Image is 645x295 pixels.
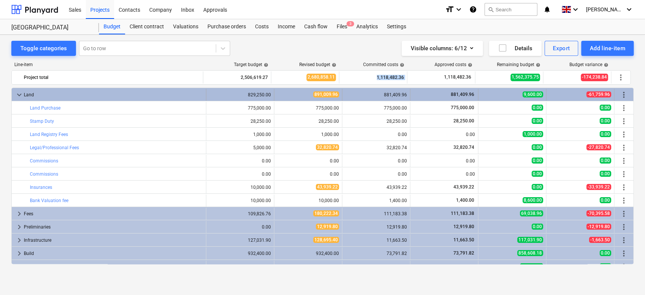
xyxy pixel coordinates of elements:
[532,144,543,150] span: 0.00
[313,237,339,243] span: 128,695.40
[209,105,271,111] div: 775,000.00
[277,158,339,164] div: 0.00
[413,158,475,164] div: 0.00
[600,197,611,203] span: 0.00
[600,131,611,137] span: 0.00
[600,105,611,111] span: 0.00
[345,92,407,97] div: 881,409.96
[345,198,407,203] div: 1,400.00
[209,224,271,230] div: 0.00
[30,132,68,137] a: Land Registry Fees
[619,183,628,192] span: More actions
[30,185,52,190] a: Insurances
[619,103,628,113] span: More actions
[332,19,352,34] div: Files
[169,19,203,34] a: Valuations
[517,250,543,256] span: 858,608.18
[316,184,339,190] span: 43,939.22
[619,143,628,152] span: More actions
[277,119,339,124] div: 28,250.00
[619,117,628,126] span: More actions
[30,171,58,177] a: Commissions
[543,5,551,14] i: notifications
[520,263,543,269] span: 87,380.00
[581,74,608,81] span: -174,238.84
[15,236,24,245] span: keyboard_arrow_right
[586,6,624,12] span: [PERSON_NAME]
[619,209,628,218] span: More actions
[411,43,474,53] div: Visible columns : 6/12
[209,145,271,150] div: 5,000.00
[363,62,404,67] div: Committed costs
[569,62,608,67] div: Budget variance
[600,263,611,269] span: 0.00
[600,118,611,124] span: 0.00
[206,71,268,83] div: 2,506,619.27
[15,90,24,99] span: keyboard_arrow_down
[453,145,475,150] span: 32,820.74
[203,19,251,34] div: Purchase orders
[209,185,271,190] div: 10,000.00
[24,208,203,220] div: Fees
[251,19,273,34] a: Costs
[15,262,24,271] span: keyboard_arrow_right
[553,43,570,53] div: Export
[523,91,543,97] span: 9,600.00
[209,92,271,97] div: 829,250.00
[24,247,203,259] div: Build
[209,158,271,164] div: 0.00
[15,209,24,218] span: keyboard_arrow_right
[345,171,407,177] div: 0.00
[498,43,532,53] div: Details
[30,145,79,150] a: Legal/Professional Fees
[313,91,339,97] span: 891,009.96
[589,237,611,243] span: -1,663.50
[277,132,339,137] div: 1,000.00
[346,21,354,26] span: 3
[600,250,611,256] span: 0.00
[11,62,204,67] div: Line-item
[345,105,407,111] div: 775,000.00
[532,184,543,190] span: 0.00
[330,63,336,67] span: help
[600,171,611,177] span: 0.00
[125,19,169,34] a: Client contract
[619,156,628,165] span: More actions
[30,119,54,124] a: Stamp Duty
[453,184,475,190] span: 43,939.22
[382,19,411,34] a: Settings
[413,171,475,177] div: 0.00
[345,158,407,164] div: 0.00
[277,251,339,256] div: 932,400.00
[20,43,67,53] div: Toggle categories
[453,237,475,242] span: 11,663.50
[619,196,628,205] span: More actions
[589,43,625,53] div: Add line-item
[345,224,407,230] div: 12,919.80
[602,63,608,67] span: help
[209,171,271,177] div: 0.00
[532,118,543,124] span: 0.00
[24,71,200,83] div: Project total
[586,91,611,97] span: -61,759.96
[345,211,407,216] div: 111,183.38
[24,89,203,101] div: Land
[15,249,24,258] span: keyboard_arrow_right
[443,74,472,80] span: 1,118,482.36
[534,63,540,67] span: help
[586,210,611,216] span: -70,395.58
[209,238,271,243] div: 127,031.90
[342,71,404,83] div: 1,118,482.36
[453,250,475,256] span: 73,791.82
[300,19,332,34] div: Cash flow
[30,198,68,203] a: Bank Valuation fee
[454,5,463,14] i: keyboard_arrow_down
[445,5,454,14] i: format_size
[450,105,475,110] span: 775,000.00
[209,119,271,124] div: 28,250.00
[488,6,494,12] span: search
[316,224,339,230] span: 12,919.80
[345,119,407,124] div: 28,250.00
